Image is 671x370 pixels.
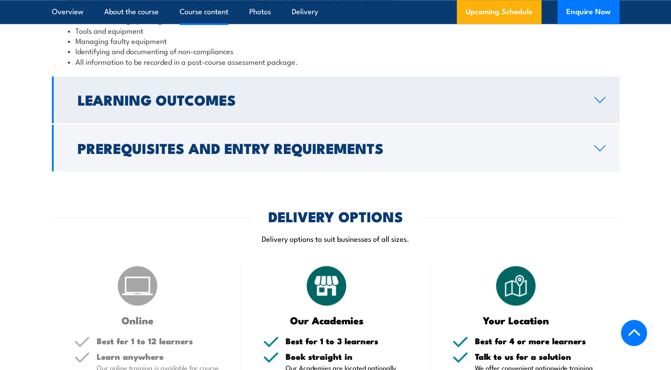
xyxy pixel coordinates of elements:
h3: Your Location [452,315,580,325]
h5: Talk to us for a solution [475,352,597,361]
p: Delivery options to suit businesses of all sizes. [52,233,620,244]
a: Prerequisites and Entry Requirements [52,125,620,171]
h5: Book straight in [286,352,408,361]
h5: Best for 1 to 12 learners [97,337,219,345]
h2: Learning Outcomes [78,93,580,106]
h5: Best for 4 or more learners [475,337,597,345]
h2: DELIVERY OPTIONS [268,210,403,222]
h3: Our Academies [263,315,390,325]
h3: Online [74,315,201,325]
li: All information to be recorded in a post-course assessment package. [68,56,604,67]
li: Identifying and documenting of non-compliances [68,46,604,56]
li: Managing faulty equipment [68,35,604,46]
h2: Prerequisites and Entry Requirements [78,142,580,154]
h5: Best for 1 to 3 learners [286,337,408,345]
a: Learning Outcomes [52,76,620,123]
h5: Learn anywhere [97,352,219,361]
li: Tools and equipment [68,25,604,35]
